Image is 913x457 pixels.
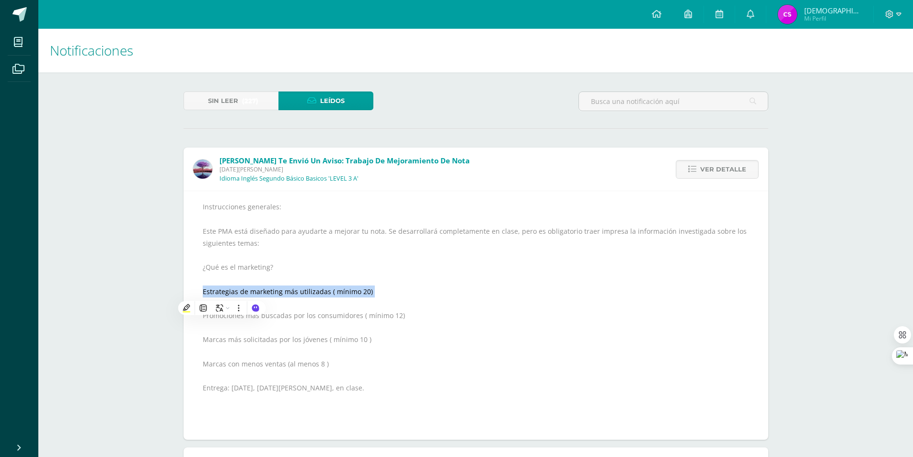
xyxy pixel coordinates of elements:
span: [DEMOGRAPHIC_DATA][PERSON_NAME] [804,6,862,15]
span: Sin leer [208,92,238,110]
a: Leídos [278,91,373,110]
span: [PERSON_NAME] te envió un aviso: Trabajo de Mejoramiento de nota [220,156,470,165]
img: 819dedfd066c28cbca04477d4ebe005d.png [193,160,212,179]
span: [DATE][PERSON_NAME] [220,165,470,173]
img: 550e9ee8622cf762997876864c022421.png [778,5,797,24]
p: Idioma Inglés Segundo Básico Basicos 'LEVEL 3 A' [220,175,358,183]
div: Instrucciones generales: Este PMA está diseñado para ayudarte a mejorar tu nota. Se desarrollará ... [203,201,749,430]
input: Busca una notificación aquí [579,92,768,111]
span: Leídos [320,92,345,110]
span: Mi Perfil [804,14,862,23]
a: Sin leer(227) [184,91,278,110]
span: Notificaciones [50,41,133,59]
span: (227) [242,92,258,110]
span: Ver detalle [700,160,746,178]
